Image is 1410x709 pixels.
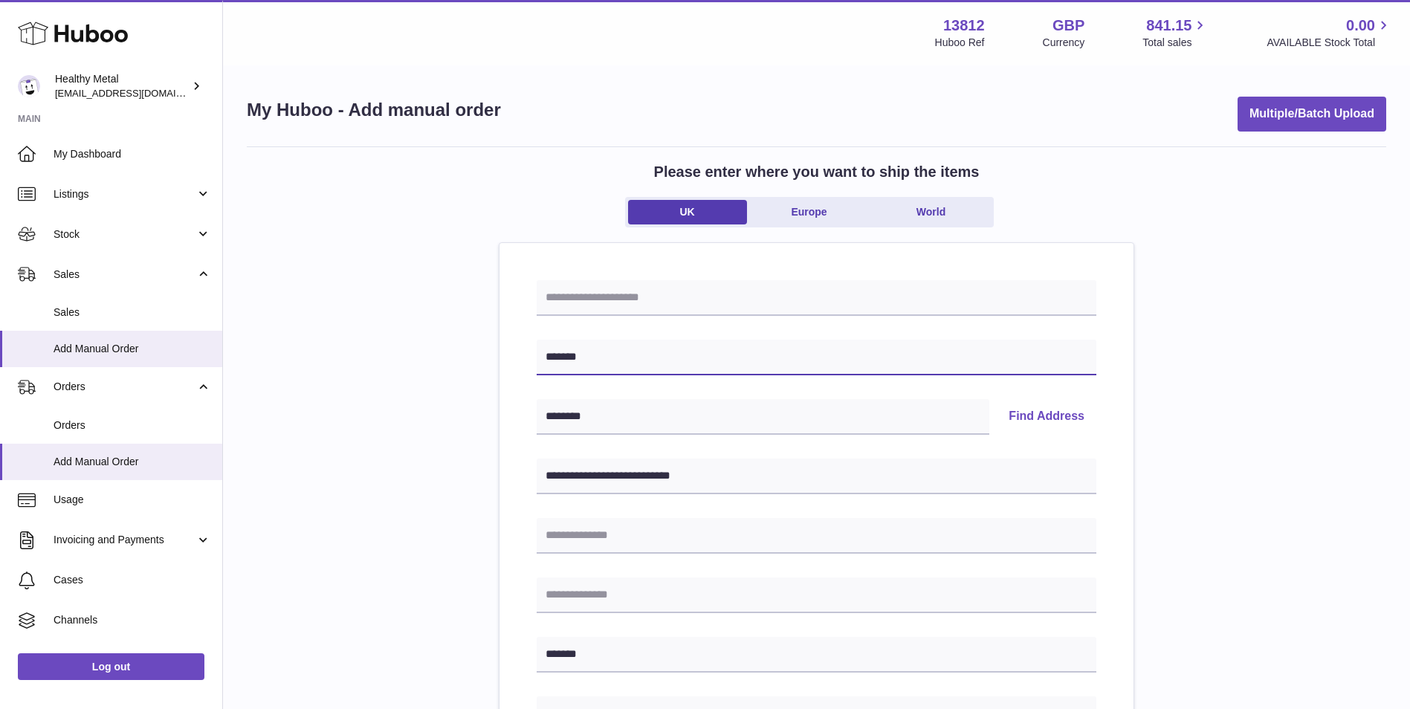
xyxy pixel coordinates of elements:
a: Log out [18,653,204,680]
a: UK [628,200,747,224]
span: 0.00 [1346,16,1375,36]
strong: GBP [1052,16,1084,36]
a: 0.00 AVAILABLE Stock Total [1267,16,1392,50]
a: World [872,200,991,224]
button: Multiple/Batch Upload [1238,97,1386,132]
span: Orders [54,380,195,394]
span: Stock [54,227,195,242]
a: Europe [750,200,869,224]
span: Sales [54,268,195,282]
span: Sales [54,305,211,320]
span: Add Manual Order [54,455,211,469]
img: internalAdmin-13812@internal.huboo.com [18,75,40,97]
div: Currency [1043,36,1085,50]
span: Usage [54,493,211,507]
span: Cases [54,573,211,587]
span: AVAILABLE Stock Total [1267,36,1392,50]
div: Huboo Ref [935,36,985,50]
h2: Please enter where you want to ship the items [654,162,980,182]
span: Add Manual Order [54,342,211,356]
div: Healthy Metal [55,72,189,100]
span: Orders [54,418,211,433]
span: Total sales [1142,36,1209,50]
h1: My Huboo - Add manual order [247,98,501,122]
span: 841.15 [1146,16,1191,36]
span: Listings [54,187,195,201]
span: My Dashboard [54,147,211,161]
span: Channels [54,613,211,627]
button: Find Address [997,399,1096,435]
span: [EMAIL_ADDRESS][DOMAIN_NAME] [55,87,219,99]
strong: 13812 [943,16,985,36]
span: Invoicing and Payments [54,533,195,547]
a: 841.15 Total sales [1142,16,1209,50]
